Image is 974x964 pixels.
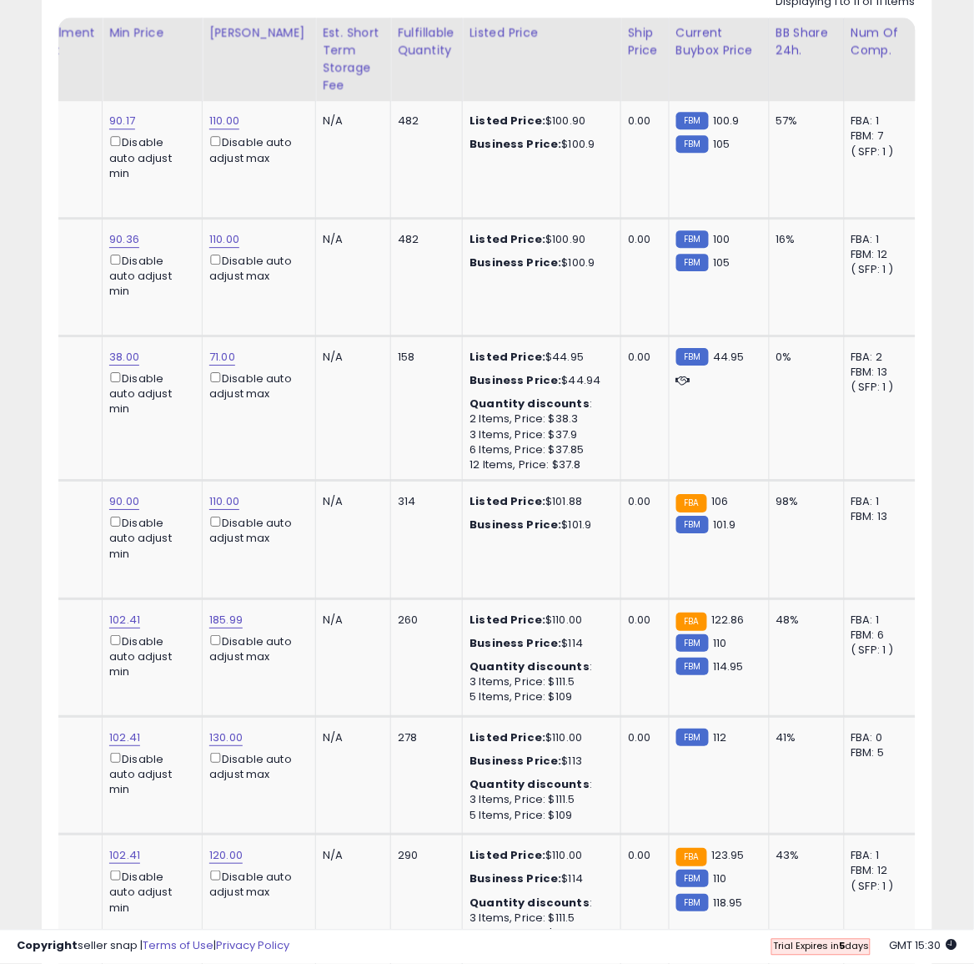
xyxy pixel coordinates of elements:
[469,494,608,509] div: $101.88
[469,848,608,863] div: $110.00
[469,613,608,628] div: $110.00
[469,896,608,911] div: :
[711,847,745,863] span: 123.95
[713,113,740,129] span: 100.9
[469,442,608,457] div: 6 Items, Price: $37.85
[851,628,906,643] div: FBM: 6
[469,372,561,388] b: Business Price:
[676,848,707,866] small: FBA
[851,247,906,262] div: FBM: 12
[628,848,655,863] div: 0.00
[469,231,545,247] b: Listed Price:
[109,133,189,180] div: Disable auto adjust min
[851,232,906,247] div: FBA: 1
[469,674,608,689] div: 3 Items, Price: $111.5
[851,144,906,159] div: ( SFP: 1 )
[209,847,243,864] a: 120.00
[469,895,590,911] b: Quantity discounts
[469,659,590,674] b: Quantity discounts
[209,349,235,366] a: 71.00
[676,634,709,652] small: FBM
[17,938,78,954] strong: Copyright
[851,129,906,144] div: FBM: 7
[109,847,140,864] a: 102.41
[469,517,608,532] div: $101.9
[628,24,661,59] div: Ship Price
[469,373,608,388] div: $44.94
[109,231,139,248] a: 90.36
[469,911,608,926] div: 3 Items, Price: $111.5
[398,613,449,628] div: 260
[851,643,906,658] div: ( SFP: 1 )
[851,848,906,863] div: FBA: 1
[323,494,378,509] div: N/A
[109,493,139,510] a: 90.00
[109,612,140,628] a: 102.41
[469,255,608,270] div: $100.9
[676,613,707,631] small: FBA
[676,870,709,887] small: FBM
[209,24,309,42] div: [PERSON_NAME]
[209,749,303,782] div: Disable auto adjust max
[713,517,736,532] span: 101.9
[469,137,608,152] div: $100.9
[713,136,730,152] span: 105
[469,114,608,129] div: $100.90
[109,729,140,746] a: 102.41
[776,114,831,129] div: 57%
[469,754,608,769] div: $113
[851,365,906,380] div: FBM: 13
[776,613,831,628] div: 48%
[469,635,561,651] b: Business Price:
[676,254,709,271] small: FBM
[469,349,545,365] b: Listed Price:
[109,513,189,561] div: Disable auto adjust min
[398,24,455,59] div: Fulfillable Quantity
[469,427,608,442] div: 3 Items, Price: $37.9
[469,689,608,704] div: 5 Items, Price: $109
[776,494,831,509] div: 98%
[469,493,545,509] b: Listed Price:
[713,729,726,745] span: 112
[398,350,449,365] div: 158
[209,113,239,129] a: 110.00
[851,509,906,524] div: FBM: 13
[209,612,243,628] a: 185.99
[398,114,449,129] div: 482
[469,113,545,129] b: Listed Price:
[851,114,906,129] div: FBA: 1
[31,24,95,59] div: Fulfillment Cost
[713,635,726,651] span: 110
[851,863,906,878] div: FBM: 12
[851,262,906,277] div: ( SFP: 1 )
[109,749,189,797] div: Disable auto adjust min
[676,348,709,366] small: FBM
[851,24,912,59] div: Num of Comp.
[209,231,239,248] a: 110.00
[469,847,545,863] b: Listed Price:
[776,232,831,247] div: 16%
[713,231,730,247] span: 100
[398,848,449,863] div: 290
[890,938,957,954] span: 2025-10-8 15:30 GMT
[469,612,545,628] b: Listed Price:
[469,396,608,411] div: :
[676,24,762,59] div: Current Buybox Price
[398,232,449,247] div: 482
[469,396,590,411] b: Quantity discounts
[109,349,139,366] a: 38.00
[773,940,869,953] span: Trial Expires in days
[469,871,561,886] b: Business Price:
[851,494,906,509] div: FBA: 1
[209,513,303,546] div: Disable auto adjust max
[676,894,709,911] small: FBM
[469,255,561,270] b: Business Price:
[711,493,728,509] span: 106
[109,867,189,915] div: Disable auto adjust min
[676,658,709,675] small: FBM
[469,659,608,674] div: :
[209,632,303,664] div: Disable auto adjust max
[469,636,608,651] div: $114
[776,24,837,59] div: BB Share 24h.
[209,251,303,284] div: Disable auto adjust max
